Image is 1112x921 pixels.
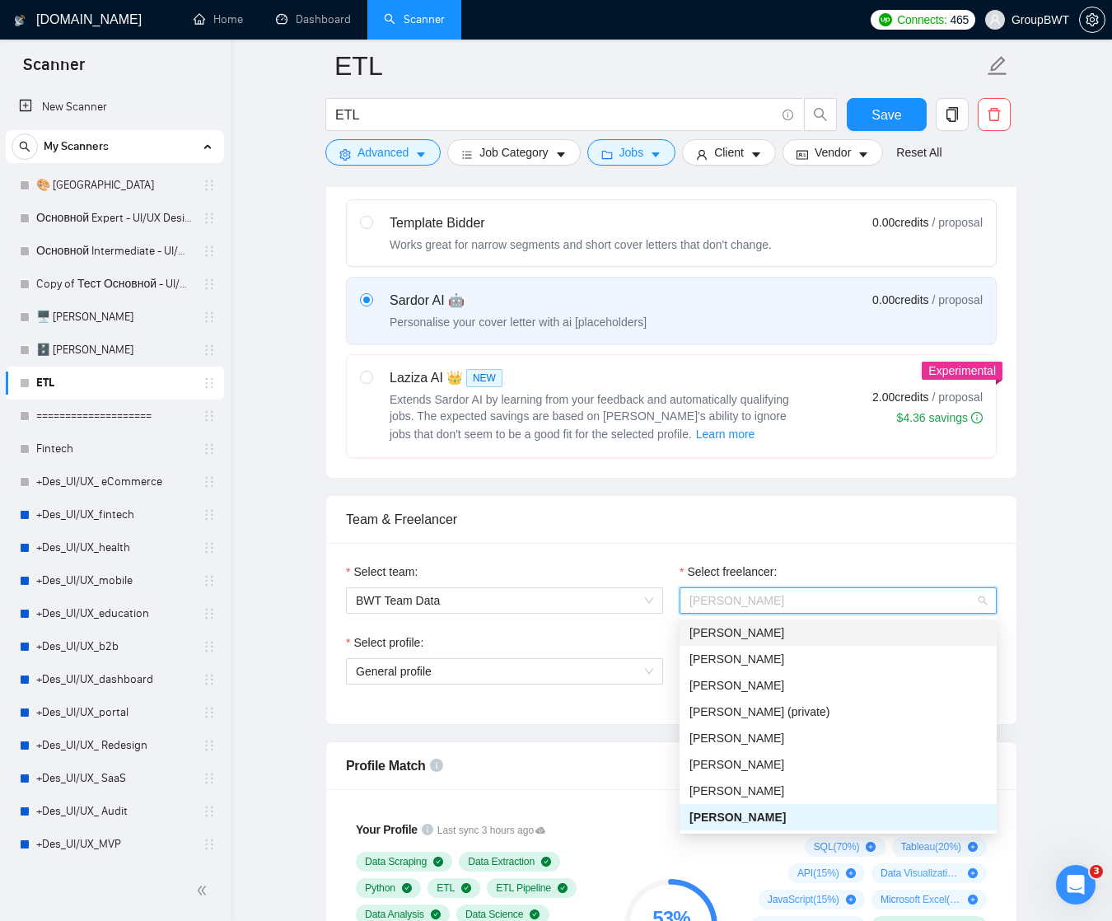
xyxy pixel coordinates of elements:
span: check-circle [541,857,551,867]
input: Search Freelance Jobs... [335,105,775,125]
span: Advanced [357,143,409,161]
span: Extends Sardor AI by learning from your feedback and automatically qualifying jobs. The expected ... [390,393,789,441]
span: Data Science [465,908,523,921]
span: [PERSON_NAME] [689,732,784,745]
span: / proposal [932,214,983,231]
span: check-circle [530,909,540,919]
span: Last sync 3 hours ago [437,823,545,839]
a: Reset All [896,143,941,161]
span: folder [601,148,613,161]
div: Sardor AI 🤖 [390,291,647,311]
a: New Scanner [19,91,211,124]
span: caret-down [857,148,869,161]
span: holder [203,673,216,686]
button: userClientcaret-down [682,139,776,166]
a: setting [1079,13,1105,26]
span: 3 [1090,865,1103,878]
span: [PERSON_NAME] [689,594,784,607]
span: setting [339,148,351,161]
button: barsJob Categorycaret-down [447,139,580,166]
span: Microsoft Excel ( 15 %) [881,893,961,906]
a: Copy of Тест Основной - UI/UX Designer [36,268,193,301]
span: idcard [797,148,808,161]
span: 0.00 credits [872,213,928,231]
span: info-circle [783,110,793,120]
a: +Des_UI/UX_portal [36,696,193,729]
span: check-circle [558,883,568,893]
span: holder [203,541,216,554]
span: search [12,141,37,152]
span: 2.00 credits [872,388,928,406]
li: New Scanner [6,91,224,124]
a: searchScanner [384,12,445,26]
a: +Des_UI/UX_b2b [36,630,193,663]
span: Data Scraping [365,855,427,868]
span: user [989,14,1001,26]
input: Scanner name... [334,45,984,86]
span: [PERSON_NAME] (private) [689,705,829,718]
a: 🗄️ [PERSON_NAME] [36,334,193,367]
span: holder [203,344,216,357]
span: check-circle [433,857,443,867]
span: caret-down [415,148,427,161]
span: holder [203,278,216,291]
span: plus-circle [846,868,856,878]
button: settingAdvancedcaret-down [325,139,441,166]
span: / proposal [932,389,983,405]
a: Fintech [36,432,193,465]
span: Tableau ( 20 %) [901,840,961,853]
span: delete [979,107,1010,122]
a: homeHome [194,12,243,26]
span: Profile Match [346,759,426,773]
a: Основной Intermediate - UI/UX Designer [36,235,193,268]
a: +Des_UI/UX_dashboard [36,663,193,696]
span: ETL [437,881,455,895]
a: 🎨 [GEOGRAPHIC_DATA] [36,169,193,202]
button: copy [936,98,969,131]
span: bars [461,148,473,161]
span: holder [203,574,216,587]
span: caret-down [650,148,661,161]
span: holder [203,607,216,620]
span: holder [203,179,216,192]
button: Save [847,98,927,131]
button: Laziza AI NEWExtends Sardor AI by learning from your feedback and automatically qualifying jobs. ... [695,424,756,444]
span: holder [203,805,216,818]
span: Jobs [619,143,644,161]
span: 0.00 credits [872,291,928,309]
span: check-circle [402,883,412,893]
a: +Des_UI/UX_ SaaS [36,762,193,795]
span: plus-circle [846,895,856,905]
span: [PERSON_NAME] [689,811,786,824]
span: General profile [356,665,432,678]
button: search [804,98,837,131]
span: copy [937,107,968,122]
span: holder [203,772,216,785]
span: holder [203,838,216,851]
a: dashboardDashboard [276,12,351,26]
span: edit [987,55,1008,77]
span: Data Analysis [365,908,424,921]
span: user [696,148,708,161]
span: Python [365,881,395,895]
span: double-left [196,882,213,899]
label: Select freelancer: [680,563,777,581]
button: folderJobscaret-down [587,139,676,166]
span: Data Extraction [468,855,535,868]
a: +Des_UI/UX_mobile [36,564,193,597]
a: Основной Expert - UI/UX Designer [36,202,193,235]
span: Scanner [10,53,98,87]
span: SQL ( 70 %) [814,840,860,853]
label: Select team: [346,563,418,581]
a: +Des_UI/UX_ eCommerce [36,465,193,498]
span: holder [203,245,216,258]
span: check-circle [431,909,441,919]
div: Personalise your cover letter with ai [placeholders] [390,314,647,330]
a: ETL [36,367,193,400]
a: ==================== [36,400,193,432]
span: holder [203,442,216,456]
a: +Des_UI/UX_ Redesign [36,729,193,762]
span: holder [203,640,216,653]
span: plus-circle [968,895,978,905]
span: / proposal [932,292,983,308]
